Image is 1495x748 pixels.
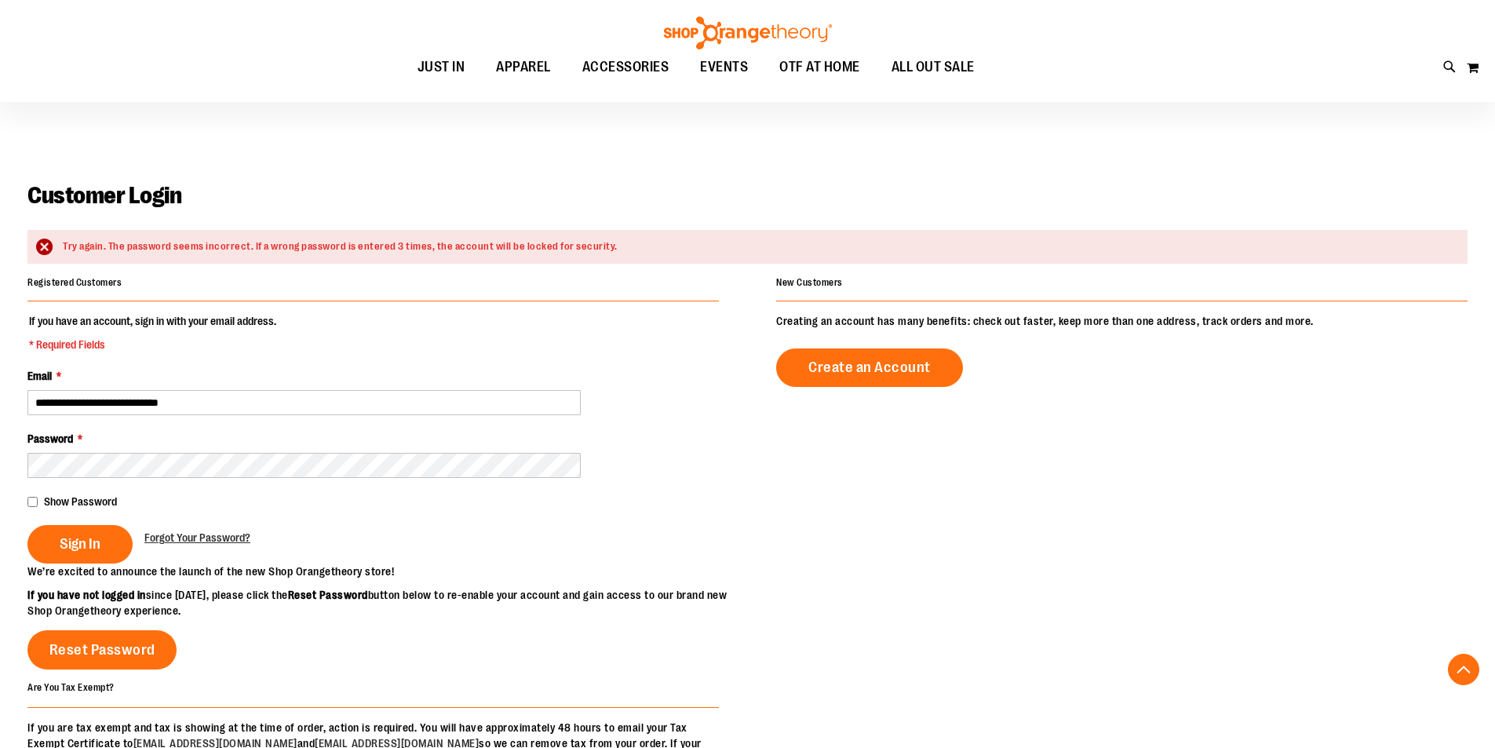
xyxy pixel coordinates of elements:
strong: If you have not logged in [27,589,146,601]
span: Create an Account [808,359,931,376]
a: Reset Password [27,630,177,670]
button: Sign In [27,525,133,564]
span: Reset Password [49,641,155,659]
span: EVENTS [700,49,748,85]
strong: Reset Password [288,589,368,601]
button: Back To Top [1448,654,1479,685]
span: Sign In [60,535,100,553]
span: Email [27,370,52,382]
strong: Are You Tax Exempt? [27,682,115,693]
span: OTF AT HOME [779,49,860,85]
span: Customer Login [27,182,181,209]
strong: Registered Customers [27,277,122,288]
span: JUST IN [418,49,465,85]
p: since [DATE], please click the button below to re-enable your account and gain access to our bran... [27,587,748,618]
p: We’re excited to announce the launch of the new Shop Orangetheory store! [27,564,748,579]
a: Forgot Your Password? [144,530,250,545]
span: ACCESSORIES [582,49,669,85]
span: Password [27,432,73,445]
strong: New Customers [776,277,843,288]
span: Forgot Your Password? [144,531,250,544]
p: Creating an account has many benefits: check out faster, keep more than one address, track orders... [776,313,1468,329]
a: Create an Account [776,348,963,387]
span: APPAREL [496,49,551,85]
legend: If you have an account, sign in with your email address. [27,313,278,352]
span: * Required Fields [29,337,276,352]
span: ALL OUT SALE [892,49,975,85]
img: Shop Orangetheory [662,16,834,49]
div: Try again. The password seems incorrect. If a wrong password is entered 3 times, the account will... [63,239,1452,254]
span: Show Password [44,495,117,508]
